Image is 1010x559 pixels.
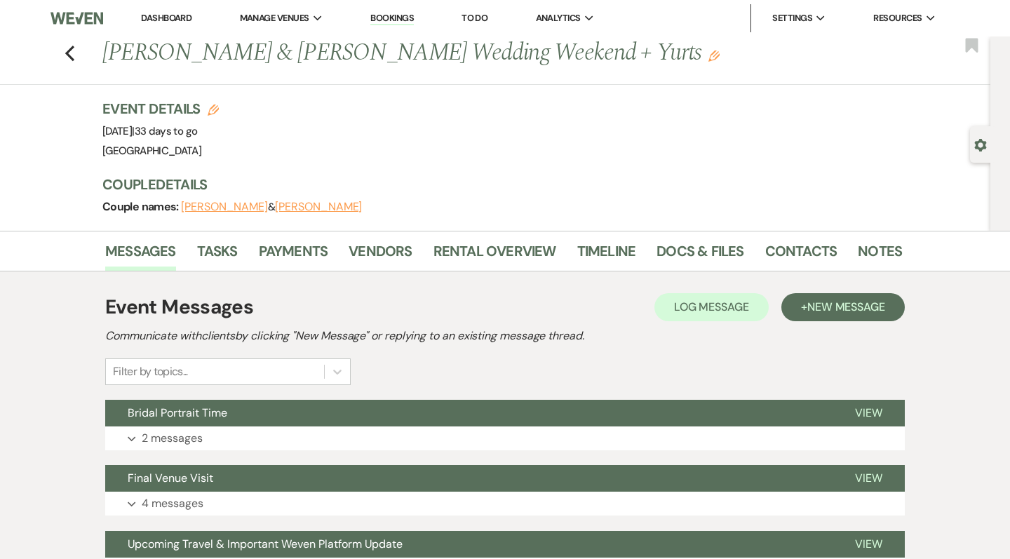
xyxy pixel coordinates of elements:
[974,137,987,151] button: Open lead details
[833,465,905,492] button: View
[105,426,905,450] button: 2 messages
[181,200,362,214] span: &
[128,537,403,551] span: Upcoming Travel & Important Weven Platform Update
[181,201,268,213] button: [PERSON_NAME]
[105,531,833,558] button: Upcoming Travel & Important Weven Platform Update
[536,11,581,25] span: Analytics
[105,465,833,492] button: Final Venue Visit
[197,240,238,271] a: Tasks
[102,99,219,119] h3: Event Details
[105,400,833,426] button: Bridal Portrait Time
[105,240,176,271] a: Messages
[102,144,201,158] span: [GEOGRAPHIC_DATA]
[102,124,197,138] span: [DATE]
[135,124,198,138] span: 33 days to go
[240,11,309,25] span: Manage Venues
[105,328,905,344] h2: Communicate with clients by clicking "New Message" or replying to an existing message thread.
[370,12,414,25] a: Bookings
[674,299,749,314] span: Log Message
[128,471,213,485] span: Final Venue Visit
[132,124,197,138] span: |
[855,405,882,420] span: View
[128,405,227,420] span: Bridal Portrait Time
[833,400,905,426] button: View
[113,363,188,380] div: Filter by topics...
[142,494,203,513] p: 4 messages
[102,199,181,214] span: Couple names:
[462,12,487,24] a: To Do
[855,471,882,485] span: View
[708,49,720,62] button: Edit
[141,12,191,24] a: Dashboard
[105,492,905,516] button: 4 messages
[656,240,743,271] a: Docs & Files
[781,293,905,321] button: +New Message
[807,299,885,314] span: New Message
[577,240,636,271] a: Timeline
[855,537,882,551] span: View
[259,240,328,271] a: Payments
[772,11,812,25] span: Settings
[102,36,731,70] h1: [PERSON_NAME] & [PERSON_NAME] Wedding Weekend + Yurts
[873,11,922,25] span: Resources
[765,240,837,271] a: Contacts
[349,240,412,271] a: Vendors
[142,429,203,447] p: 2 messages
[102,175,888,194] h3: Couple Details
[654,293,769,321] button: Log Message
[105,292,253,322] h1: Event Messages
[275,201,362,213] button: [PERSON_NAME]
[50,4,103,33] img: Weven Logo
[833,531,905,558] button: View
[858,240,902,271] a: Notes
[433,240,556,271] a: Rental Overview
